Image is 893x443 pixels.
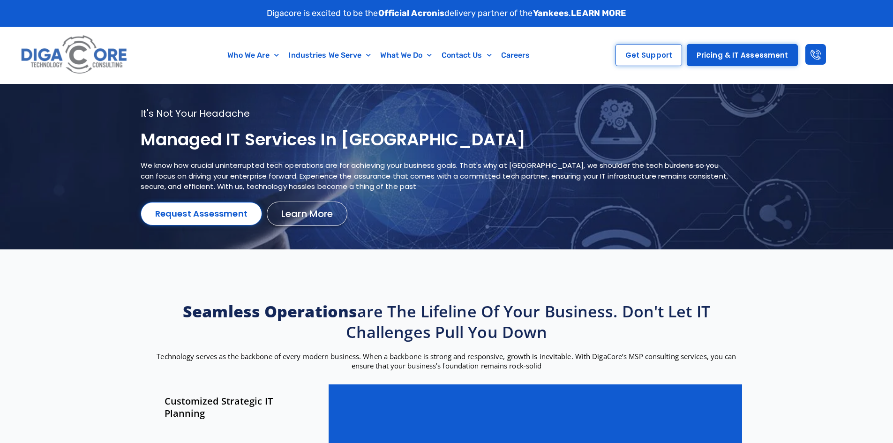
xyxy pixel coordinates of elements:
[375,45,436,66] a: What We Do
[141,202,263,225] a: Request Assessment
[496,45,535,66] a: Careers
[571,8,626,18] a: LEARN MORE
[147,352,747,370] p: Technology serves as the backbone of every modern business. When a backbone is strong and respons...
[176,45,582,66] nav: Menu
[18,31,131,79] img: Digacore logo 1
[625,52,672,59] span: Get Support
[223,45,284,66] a: Who We Are
[147,301,747,342] h2: are the lifeline of your business. Don't let IT challenges pull you down
[151,384,329,430] div: Customized Strategic IT Planning
[284,45,375,66] a: Industries We Serve
[378,8,445,18] strong: Official Acronis
[141,160,729,192] p: We know how crucial uninterrupted tech operations are for achieving your business goals. That's w...
[533,8,569,18] strong: Yankees
[141,129,729,151] h1: Managed IT services in [GEOGRAPHIC_DATA]
[141,107,729,120] p: It's not your headache
[267,7,627,20] p: Digacore is excited to be the delivery partner of the .
[183,300,357,322] strong: Seamless operations
[687,44,798,66] a: Pricing & IT Assessment
[267,202,347,226] a: Learn More
[281,209,333,218] span: Learn More
[437,45,496,66] a: Contact Us
[615,44,682,66] a: Get Support
[697,52,788,59] span: Pricing & IT Assessment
